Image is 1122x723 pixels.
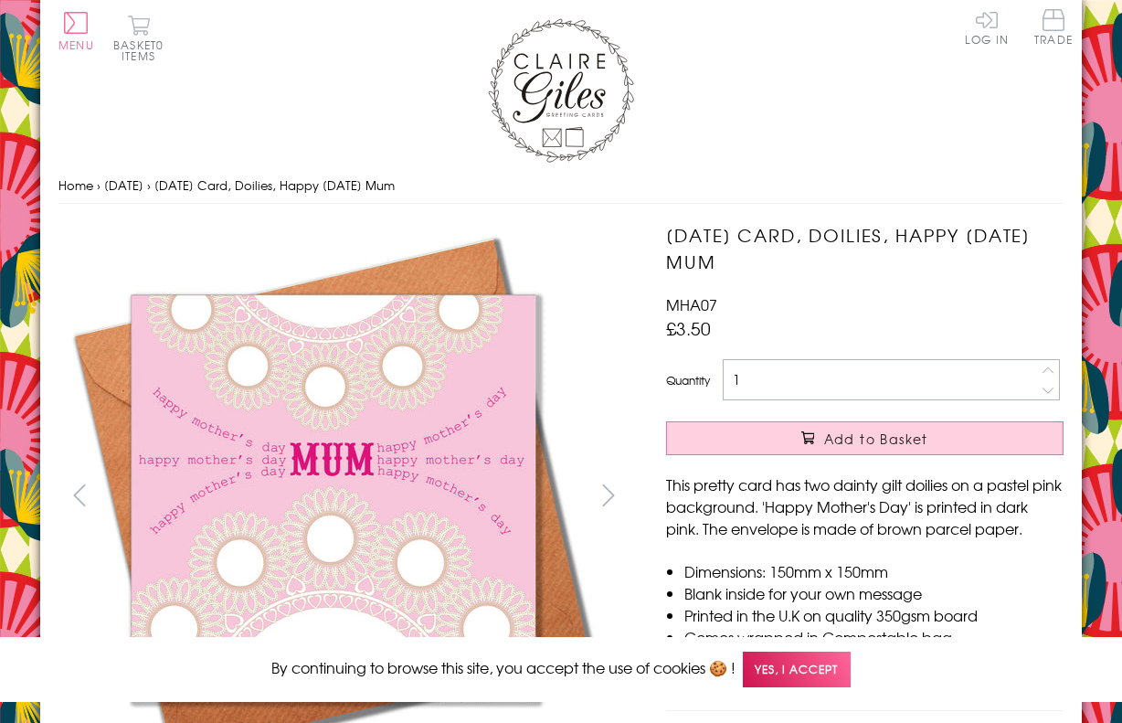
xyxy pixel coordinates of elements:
[743,652,851,687] span: Yes, I accept
[58,176,93,194] a: Home
[666,222,1064,275] h1: [DATE] Card, Doilies, Happy [DATE] Mum
[58,37,94,53] span: Menu
[684,626,1064,648] li: Comes wrapped in Compostable bag
[97,176,101,194] span: ›
[58,474,100,516] button: prev
[824,430,928,448] span: Add to Basket
[684,604,1064,626] li: Printed in the U.K on quality 350gsm board
[684,560,1064,582] li: Dimensions: 150mm x 150mm
[588,474,630,516] button: next
[666,315,711,341] span: £3.50
[58,12,94,50] button: Menu
[154,176,395,194] span: [DATE] Card, Doilies, Happy [DATE] Mum
[1034,9,1073,45] span: Trade
[113,15,164,61] button: Basket0 items
[684,582,1064,604] li: Blank inside for your own message
[488,18,634,163] img: Claire Giles Greetings Cards
[666,293,717,315] span: MHA07
[965,9,1009,45] a: Log In
[666,421,1064,455] button: Add to Basket
[666,372,710,388] label: Quantity
[122,37,164,64] span: 0 items
[147,176,151,194] span: ›
[666,473,1064,539] p: This pretty card has two dainty gilt doilies on a pastel pink background. 'Happy Mother's Day' is...
[104,176,143,194] a: [DATE]
[1034,9,1073,48] a: Trade
[58,167,1064,205] nav: breadcrumbs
